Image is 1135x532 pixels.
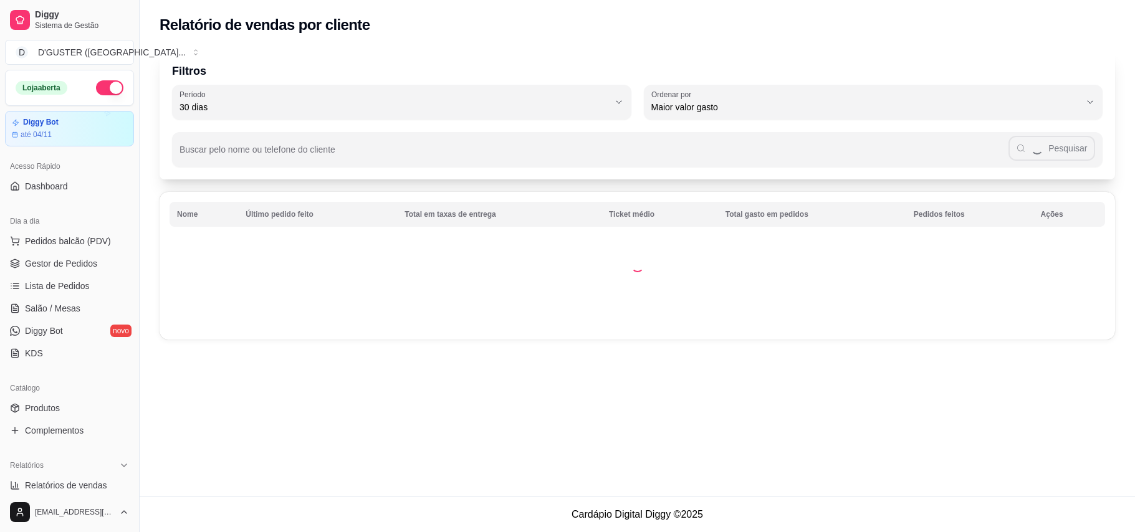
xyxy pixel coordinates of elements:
[35,21,129,31] span: Sistema de Gestão
[180,101,609,113] span: 30 dias
[10,460,44,470] span: Relatórios
[5,420,134,440] a: Complementos
[25,325,63,337] span: Diggy Bot
[5,40,134,65] button: Select a team
[631,260,644,272] div: Loading
[5,298,134,318] a: Salão / Mesas
[38,46,186,59] div: D'GUSTER ([GEOGRAPHIC_DATA] ...
[651,89,696,100] label: Ordenar por
[16,46,28,59] span: D
[16,81,67,95] div: Loja aberta
[5,5,134,35] a: DiggySistema de Gestão
[5,398,134,418] a: Produtos
[25,424,84,437] span: Complementos
[5,111,134,146] a: Diggy Botaté 04/11
[25,280,90,292] span: Lista de Pedidos
[5,176,134,196] a: Dashboard
[644,85,1103,120] button: Ordenar porMaior valor gasto
[25,257,97,270] span: Gestor de Pedidos
[172,85,631,120] button: Período30 dias
[160,15,370,35] h2: Relatório de vendas por cliente
[5,475,134,495] a: Relatórios de vendas
[5,321,134,341] a: Diggy Botnovo
[5,254,134,273] a: Gestor de Pedidos
[180,89,209,100] label: Período
[5,156,134,176] div: Acesso Rápido
[96,80,123,95] button: Alterar Status
[23,118,59,127] article: Diggy Bot
[5,231,134,251] button: Pedidos balcão (PDV)
[172,62,1103,80] p: Filtros
[25,235,111,247] span: Pedidos balcão (PDV)
[25,347,43,359] span: KDS
[35,9,129,21] span: Diggy
[140,496,1135,532] footer: Cardápio Digital Diggy © 2025
[25,479,107,492] span: Relatórios de vendas
[5,378,134,398] div: Catálogo
[651,101,1081,113] span: Maior valor gasto
[5,343,134,363] a: KDS
[25,180,68,192] span: Dashboard
[5,497,134,527] button: [EMAIL_ADDRESS][DOMAIN_NAME]
[5,276,134,296] a: Lista de Pedidos
[21,130,52,140] article: até 04/11
[180,148,1008,161] input: Buscar pelo nome ou telefone do cliente
[35,507,114,517] span: [EMAIL_ADDRESS][DOMAIN_NAME]
[25,302,80,315] span: Salão / Mesas
[25,402,60,414] span: Produtos
[5,211,134,231] div: Dia a dia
